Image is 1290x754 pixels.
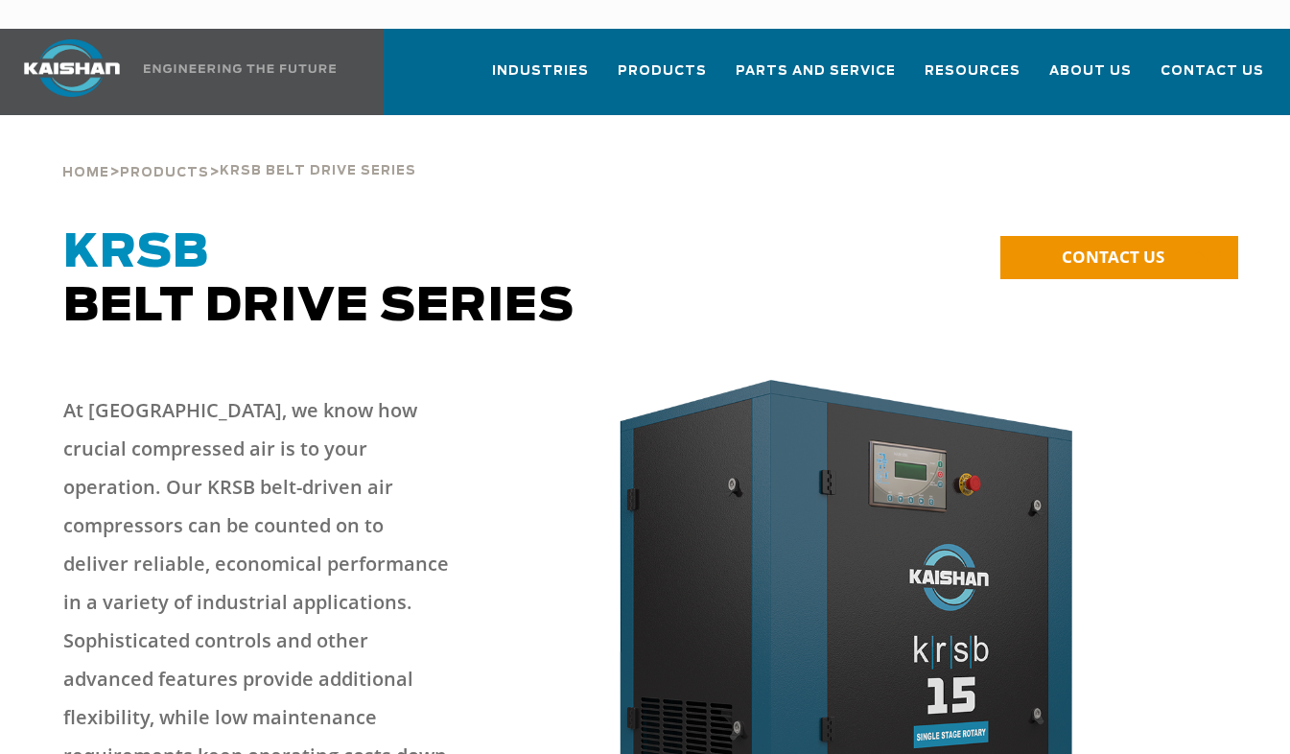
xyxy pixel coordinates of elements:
span: Industries [492,60,589,82]
span: CONTACT US [1062,246,1164,268]
img: Engineering the future [144,64,336,73]
span: Home [62,167,109,179]
span: Belt Drive Series [63,230,575,330]
span: Parts and Service [736,60,896,82]
a: Resources [925,46,1020,111]
a: Products [618,46,707,111]
span: Resources [925,60,1020,82]
span: Contact Us [1161,60,1264,82]
span: KRSB [63,230,209,276]
div: > > [62,115,416,188]
span: Products [120,167,209,179]
a: Industries [492,46,589,111]
a: About Us [1049,46,1132,111]
a: Home [62,163,109,180]
a: Products [120,163,209,180]
a: Contact Us [1161,46,1264,111]
a: CONTACT US [1000,236,1238,279]
a: Parts and Service [736,46,896,111]
span: Products [618,60,707,82]
span: About Us [1049,60,1132,82]
span: krsb belt drive series [220,165,416,177]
